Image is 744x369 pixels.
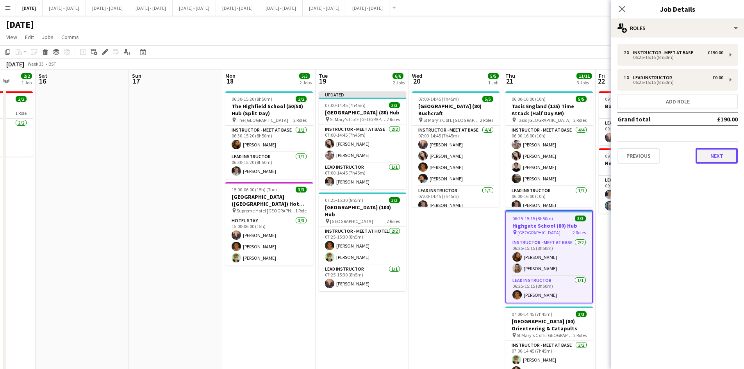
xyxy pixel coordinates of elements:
[37,77,47,86] span: 16
[319,72,328,79] span: Tue
[517,332,573,338] span: St Mary's C of E [GEOGRAPHIC_DATA]
[617,148,660,164] button: Previous
[412,91,500,207] app-job-card: 07:00-14:45 (7h45m)5/5[GEOGRAPHIC_DATA] (80) Bushcraft St Mary's C of E [GEOGRAPHIC_DATA]2 RolesI...
[319,163,406,189] app-card-role: Lead Instructor1/107:00-14:45 (7h45m)[PERSON_NAME]
[505,91,593,207] app-job-card: 06:00-16:00 (10h)5/5Tasis England (125) Time Attack (Half Day AM) Tasis [GEOGRAPHIC_DATA]2 RolesI...
[412,126,500,186] app-card-role: Instructor - Meet at Base4/407:00-14:45 (7h45m)[PERSON_NAME][PERSON_NAME][PERSON_NAME][PERSON_NAME]
[482,96,493,102] span: 5/5
[25,34,34,41] span: Edit
[504,77,515,86] span: 21
[225,126,313,152] app-card-role: Instructor - Meet at Base1/106:30-15:20 (8h50m)[PERSON_NAME]
[505,103,593,117] h3: Tasis England (125) Time Attack (Half Day AM)
[393,80,405,86] div: 2 Jobs
[611,19,744,37] div: Roles
[387,218,400,224] span: 2 Roles
[488,80,498,86] div: 1 Job
[605,96,637,102] span: 09:00-15:00 (6h)
[299,73,310,79] span: 5/5
[505,186,593,213] app-card-role: Lead Instructor1/106:00-16:00 (10h)[PERSON_NAME]
[319,193,406,291] app-job-card: 07:25-15:30 (8h5m)3/3[GEOGRAPHIC_DATA] (100) Hub [GEOGRAPHIC_DATA]2 RolesInstructor - Meet at Hot...
[599,176,686,214] app-card-role: Lead Instructor2/209:00-17:00 (8h)[PERSON_NAME][PERSON_NAME]
[6,19,34,30] h1: [DATE]
[624,80,723,84] div: 06:25-15:15 (8h50m)
[232,187,277,193] span: 15:00-06:00 (15h) (Tue)
[505,72,515,79] span: Thu
[225,216,313,266] app-card-role: Hotel Stay3/315:00-06:00 (15h)[PERSON_NAME][PERSON_NAME][PERSON_NAME]
[387,116,400,122] span: 2 Roles
[389,102,400,108] span: 3/3
[575,216,586,221] span: 3/3
[599,72,605,79] span: Fri
[319,125,406,163] app-card-role: Instructor - Meet at Base2/207:00-14:45 (7h45m)[PERSON_NAME][PERSON_NAME]
[237,117,288,123] span: The [GEOGRAPHIC_DATA]
[129,0,173,16] button: [DATE] - [DATE]
[599,103,686,110] h3: Base Day
[6,34,17,41] span: View
[225,103,313,117] h3: The Highfield School (50/50) Hub (Split Day)
[225,72,236,79] span: Mon
[325,197,363,203] span: 07:25-15:30 (8h5m)
[319,91,406,189] app-job-card: Updated07:00-14:45 (7h45m)3/3[GEOGRAPHIC_DATA] (80) Hub St Mary's C of E [GEOGRAPHIC_DATA]2 Roles...
[506,276,592,303] app-card-role: Lead Instructor1/106:25-15:15 (8h50m)[PERSON_NAME]
[599,148,686,214] app-job-card: 09:00-17:00 (8h)2/2Recruitment Day1 RoleLead Instructor2/209:00-17:00 (8h)[PERSON_NAME][PERSON_NAME]
[173,0,216,16] button: [DATE] - [DATE]
[598,77,605,86] span: 22
[712,75,723,80] div: £0.00
[300,80,312,86] div: 2 Jobs
[633,50,696,55] div: Instructor - Meet at Base
[296,96,307,102] span: 2/2
[16,0,43,16] button: [DATE]
[624,50,633,55] div: 2 x
[576,73,592,79] span: 11/11
[319,204,406,218] h3: [GEOGRAPHIC_DATA] (100) Hub
[577,80,592,86] div: 3 Jobs
[576,311,587,317] span: 3/3
[319,227,406,265] app-card-role: Instructor - Meet at Hotel2/207:25-15:30 (8h5m)[PERSON_NAME][PERSON_NAME]
[505,318,593,332] h3: [GEOGRAPHIC_DATA] (80) Orienteering & Catapults
[573,117,587,123] span: 2 Roles
[573,230,586,235] span: 2 Roles
[512,311,552,317] span: 07:00-14:45 (7h45m)
[225,182,313,266] div: 15:00-06:00 (15h) (Tue)3/3[GEOGRAPHIC_DATA] ([GEOGRAPHIC_DATA]) Hotel - [GEOGRAPHIC_DATA] Supreme...
[505,126,593,186] app-card-role: Instructor - Meet at Base4/406:00-16:00 (10h)[PERSON_NAME][PERSON_NAME][PERSON_NAME][PERSON_NAME]
[423,117,480,123] span: St Mary's C of E [GEOGRAPHIC_DATA]
[573,332,587,338] span: 2 Roles
[295,208,307,214] span: 1 Role
[319,109,406,116] h3: [GEOGRAPHIC_DATA] (80) Hub
[237,208,295,214] span: Supreme Hotel [GEOGRAPHIC_DATA]
[43,0,86,16] button: [DATE] - [DATE]
[418,96,459,102] span: 07:00-14:45 (7h45m)
[225,193,313,207] h3: [GEOGRAPHIC_DATA] ([GEOGRAPHIC_DATA]) Hotel - [GEOGRAPHIC_DATA]
[611,4,744,14] h3: Job Details
[22,32,37,42] a: Edit
[224,77,236,86] span: 18
[389,197,400,203] span: 3/3
[225,152,313,179] app-card-role: Lead Instructor1/106:30-15:20 (8h50m)[PERSON_NAME]
[576,96,587,102] span: 5/5
[42,34,54,41] span: Jobs
[259,0,303,16] button: [DATE] - [DATE]
[330,218,373,224] span: [GEOGRAPHIC_DATA]
[132,72,141,79] span: Sun
[599,91,686,145] app-job-card: 09:00-15:00 (6h)1/1Base Day1 RoleLead Instructor1/109:00-15:00 (6h)[PERSON_NAME]
[21,73,32,79] span: 2/2
[346,0,389,16] button: [DATE] - [DATE]
[512,96,546,102] span: 06:00-16:00 (10h)
[505,210,593,303] app-job-card: 06:25-15:15 (8h50m)3/3Highgate School (80) Hub [GEOGRAPHIC_DATA]2 RolesInstructor - Meet at Base2...
[691,113,738,125] td: £190.00
[696,148,738,164] button: Next
[624,55,723,59] div: 06:25-15:15 (8h50m)
[3,32,20,42] a: View
[131,77,141,86] span: 17
[488,73,499,79] span: 5/5
[225,91,313,179] div: 06:30-15:20 (8h50m)2/2The Highfield School (50/50) Hub (Split Day) The [GEOGRAPHIC_DATA]2 RolesIn...
[86,0,129,16] button: [DATE] - [DATE]
[393,73,403,79] span: 6/6
[15,110,27,116] span: 1 Role
[6,60,24,68] div: [DATE]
